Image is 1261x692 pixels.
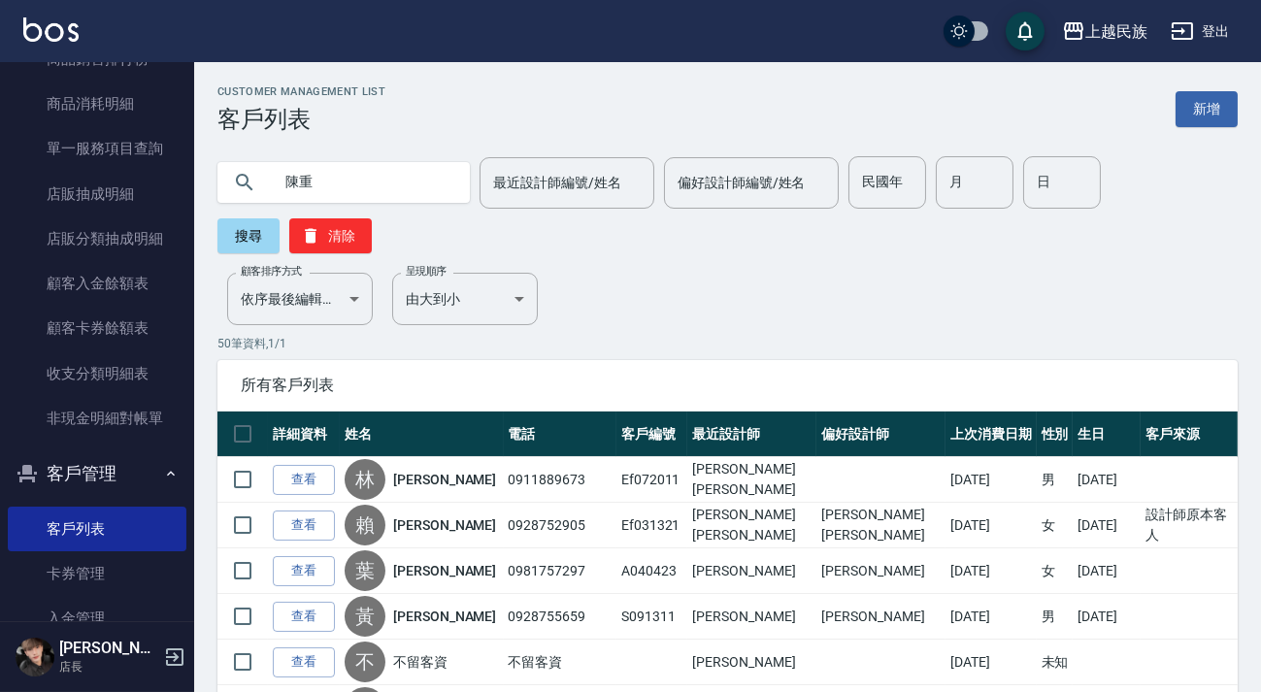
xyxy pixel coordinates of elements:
[687,412,816,457] th: 最近設計師
[227,273,373,325] div: 依序最後編輯時間
[340,412,504,457] th: 姓名
[1085,19,1147,44] div: 上越民族
[946,503,1037,548] td: [DATE]
[1073,548,1141,594] td: [DATE]
[8,396,186,441] a: 非現金明細對帳單
[1073,503,1141,548] td: [DATE]
[273,556,335,586] a: 查看
[8,82,186,126] a: 商品消耗明細
[393,515,496,535] a: [PERSON_NAME]
[241,264,302,279] label: 顧客排序方式
[392,273,538,325] div: 由大到小
[946,548,1037,594] td: [DATE]
[8,351,186,396] a: 收支分類明細表
[1037,457,1074,503] td: 男
[1037,503,1074,548] td: 女
[687,503,816,548] td: [PERSON_NAME][PERSON_NAME]
[616,503,688,548] td: Ef031321
[393,652,448,672] a: 不留客資
[273,465,335,495] a: 查看
[289,218,372,253] button: 清除
[345,642,385,682] div: 不
[393,561,496,580] a: [PERSON_NAME]
[23,17,79,42] img: Logo
[16,638,54,676] img: Person
[8,172,186,216] a: 店販抽成明細
[1037,412,1074,457] th: 性別
[946,640,1037,685] td: [DATE]
[8,507,186,551] a: 客戶列表
[217,106,385,133] h3: 客戶列表
[946,412,1037,457] th: 上次消費日期
[1037,640,1074,685] td: 未知
[616,457,688,503] td: Ef072011
[1073,412,1141,457] th: 生日
[687,457,816,503] td: [PERSON_NAME][PERSON_NAME]
[59,639,158,658] h5: [PERSON_NAME]
[406,264,447,279] label: 呈現順序
[273,511,335,541] a: 查看
[1073,594,1141,640] td: [DATE]
[687,594,816,640] td: [PERSON_NAME]
[393,607,496,626] a: [PERSON_NAME]
[345,505,385,545] div: 賴
[8,306,186,350] a: 顧客卡券餘額表
[273,602,335,632] a: 查看
[1141,412,1238,457] th: 客戶來源
[217,335,1238,352] p: 50 筆資料, 1 / 1
[504,412,616,457] th: 電話
[273,647,335,677] a: 查看
[393,470,496,489] a: [PERSON_NAME]
[1176,91,1238,127] a: 新增
[1141,503,1238,548] td: 設計師原本客人
[8,551,186,596] a: 卡券管理
[345,459,385,500] div: 林
[946,594,1037,640] td: [DATE]
[816,412,946,457] th: 偏好設計師
[8,261,186,306] a: 顧客入金餘額表
[268,412,340,457] th: 詳細資料
[504,594,616,640] td: 0928755659
[616,412,688,457] th: 客戶編號
[504,548,616,594] td: 0981757297
[8,216,186,261] a: 店販分類抽成明細
[345,596,385,637] div: 黃
[8,448,186,499] button: 客戶管理
[1006,12,1045,50] button: save
[616,594,688,640] td: S091311
[946,457,1037,503] td: [DATE]
[687,548,816,594] td: [PERSON_NAME]
[687,640,816,685] td: [PERSON_NAME]
[816,503,946,548] td: [PERSON_NAME][PERSON_NAME]
[616,548,688,594] td: A040423
[8,596,186,641] a: 入金管理
[1073,457,1141,503] td: [DATE]
[816,594,946,640] td: [PERSON_NAME]
[504,503,616,548] td: 0928752905
[816,548,946,594] td: [PERSON_NAME]
[241,376,1214,395] span: 所有客戶列表
[345,550,385,591] div: 葉
[59,658,158,676] p: 店長
[504,457,616,503] td: 0911889673
[1054,12,1155,51] button: 上越民族
[1037,594,1074,640] td: 男
[504,640,616,685] td: 不留客資
[272,156,454,209] input: 搜尋關鍵字
[217,85,385,98] h2: Customer Management List
[217,218,280,253] button: 搜尋
[8,126,186,171] a: 單一服務項目查詢
[1037,548,1074,594] td: 女
[1163,14,1238,49] button: 登出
